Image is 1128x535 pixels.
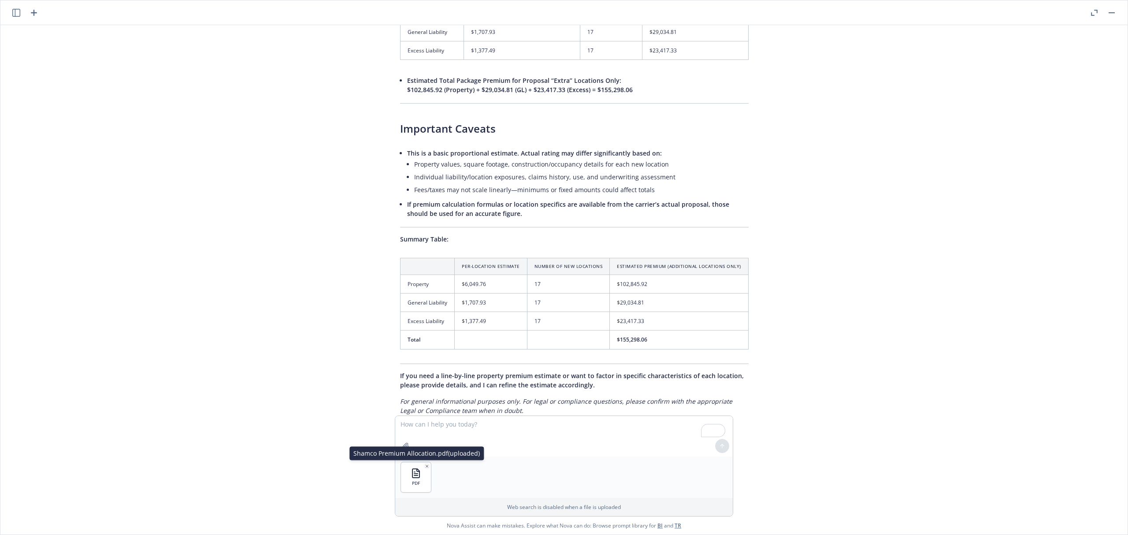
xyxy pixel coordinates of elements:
[527,258,610,275] th: Number of New Locations
[414,158,749,171] li: Property values, square footage, construction/occupancy details for each new location
[407,149,662,157] span: This is a basic proportional estimate. Actual rating may differ significantly based on:
[414,183,749,196] li: Fees/taxes may not scale linearly—minimums or fixed amounts could affect totals
[407,200,729,218] span: If premium calculation formulas or location specifics are available from the carrier’s actual pro...
[401,41,464,60] td: Excess Liability
[580,41,642,60] td: 17
[407,85,633,94] span: $102,845.92 (Property) + $29,034.81 (GL) + $23,417.33 (Excess) = $155,298.06
[400,397,732,415] em: For general informational purposes only. For legal or compliance questions, please confirm with t...
[617,336,647,343] span: $155,298.06
[610,312,749,331] td: $23,417.33
[401,22,464,41] td: General Liability
[400,121,749,136] h3: Important Caveats
[675,522,681,529] a: TR
[580,22,642,41] td: 17
[408,336,420,343] span: Total
[455,312,527,331] td: $1,377.49
[455,275,527,294] td: $6,049.76
[401,294,455,312] td: General Liability
[610,275,749,294] td: $102,845.92
[407,76,621,85] span: Estimated Total Package Premium for Proposal “Extra” Locations Only:
[447,516,681,535] span: Nova Assist can make mistakes. Explore what Nova can do: Browse prompt library for and
[642,22,748,41] td: $29,034.81
[455,294,527,312] td: $1,707.93
[527,312,610,331] td: 17
[401,462,431,492] button: PDF
[455,258,527,275] th: Per-Location Estimate
[642,41,748,60] td: $23,417.33
[412,480,420,486] span: PDF
[401,312,455,331] td: Excess Liability
[610,294,749,312] td: $29,034.81
[527,294,610,312] td: 17
[657,522,663,529] a: BI
[527,275,610,294] td: 17
[414,171,749,183] li: Individual liability/location exposures, claims history, use, and underwriting assessment
[400,235,449,243] span: Summary Table:
[464,41,580,60] td: $1,377.49
[401,503,727,511] p: Web search is disabled when a file is uploaded
[395,416,733,457] textarea: To enrich screen reader interactions, please activate Accessibility in Grammarly extension settings
[610,258,749,275] th: Estimated Premium (Additional Locations Only)
[464,22,580,41] td: $1,707.93
[400,372,744,389] span: If you need a line-by-line property premium estimate or want to factor in specific characteristic...
[401,275,455,294] td: Property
